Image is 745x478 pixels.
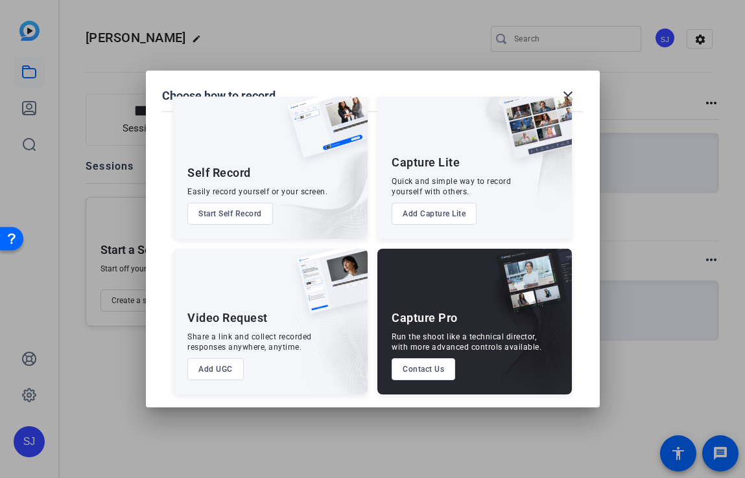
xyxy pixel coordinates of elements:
[187,358,244,380] button: Add UGC
[392,203,477,225] button: Add Capture Lite
[287,249,368,327] img: ugc-content.png
[392,155,460,170] div: Capture Lite
[392,358,455,380] button: Contact Us
[187,310,268,326] div: Video Request
[162,88,276,104] h1: Choose how to record
[392,176,511,197] div: Quick and simple way to record yourself with others.
[486,249,572,328] img: capture-pro.png
[278,93,368,171] img: self-record.png
[255,121,368,239] img: embarkstudio-self-record.png
[392,332,541,352] div: Run the shoot like a technical director, with more advanced controls available.
[476,265,572,394] img: embarkstudio-capture-pro.png
[187,187,327,197] div: Easily record yourself or your screen.
[187,165,251,181] div: Self Record
[187,332,312,352] div: Share a link and collect recorded responses anywhere, anytime.
[392,310,458,326] div: Capture Pro
[456,93,572,223] img: embarkstudio-capture-lite.png
[491,93,572,172] img: capture-lite.png
[187,203,273,225] button: Start Self Record
[292,289,368,394] img: embarkstudio-ugc-content.png
[560,88,576,104] mat-icon: close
